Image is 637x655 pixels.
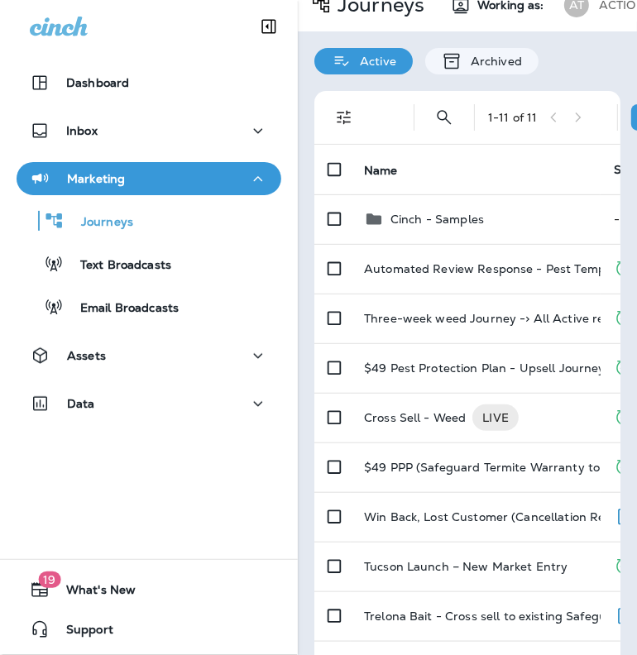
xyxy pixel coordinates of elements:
[17,203,281,238] button: Journeys
[17,339,281,372] button: Assets
[66,124,98,137] p: Inbox
[614,508,635,523] span: Draft
[17,114,281,147] button: Inbox
[246,10,292,43] button: Collapse Sidebar
[472,404,519,431] div: LIVE
[65,215,133,231] p: Journeys
[462,55,522,68] p: Archived
[364,163,419,178] span: Name
[364,256,628,282] p: Automated Review Response - Pest Template
[364,560,568,573] p: Tucson Launch – New Market Entry
[66,76,129,89] p: Dashboard
[38,571,60,588] span: 19
[614,309,635,324] span: Published
[614,260,635,275] span: Published
[67,397,95,410] p: Data
[17,246,281,281] button: Text Broadcasts
[614,607,635,622] span: Draft
[352,55,396,68] p: Active
[328,101,361,134] button: Filters
[364,164,398,178] span: Name
[67,349,106,362] p: Assets
[17,289,281,324] button: Email Broadcasts
[488,111,537,124] div: 1 - 11 of 11
[614,557,635,572] span: Published
[428,101,461,134] button: Search Journeys
[364,355,606,381] p: $49 Pest Protection Plan - Upsell Journey
[364,404,466,431] p: Cross Sell - Weed
[17,387,281,420] button: Data
[17,162,281,195] button: Marketing
[472,409,519,426] span: LIVE
[614,359,635,374] span: Published
[64,301,179,317] p: Email Broadcasts
[67,172,125,185] p: Marketing
[614,409,635,423] span: Published
[17,613,281,646] button: Support
[64,258,171,274] p: Text Broadcasts
[50,623,113,643] span: Support
[17,66,281,99] button: Dashboard
[614,458,635,473] span: Published
[50,583,136,603] span: What's New
[17,573,281,606] button: 19What's New
[390,213,484,226] p: Cinch - Samples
